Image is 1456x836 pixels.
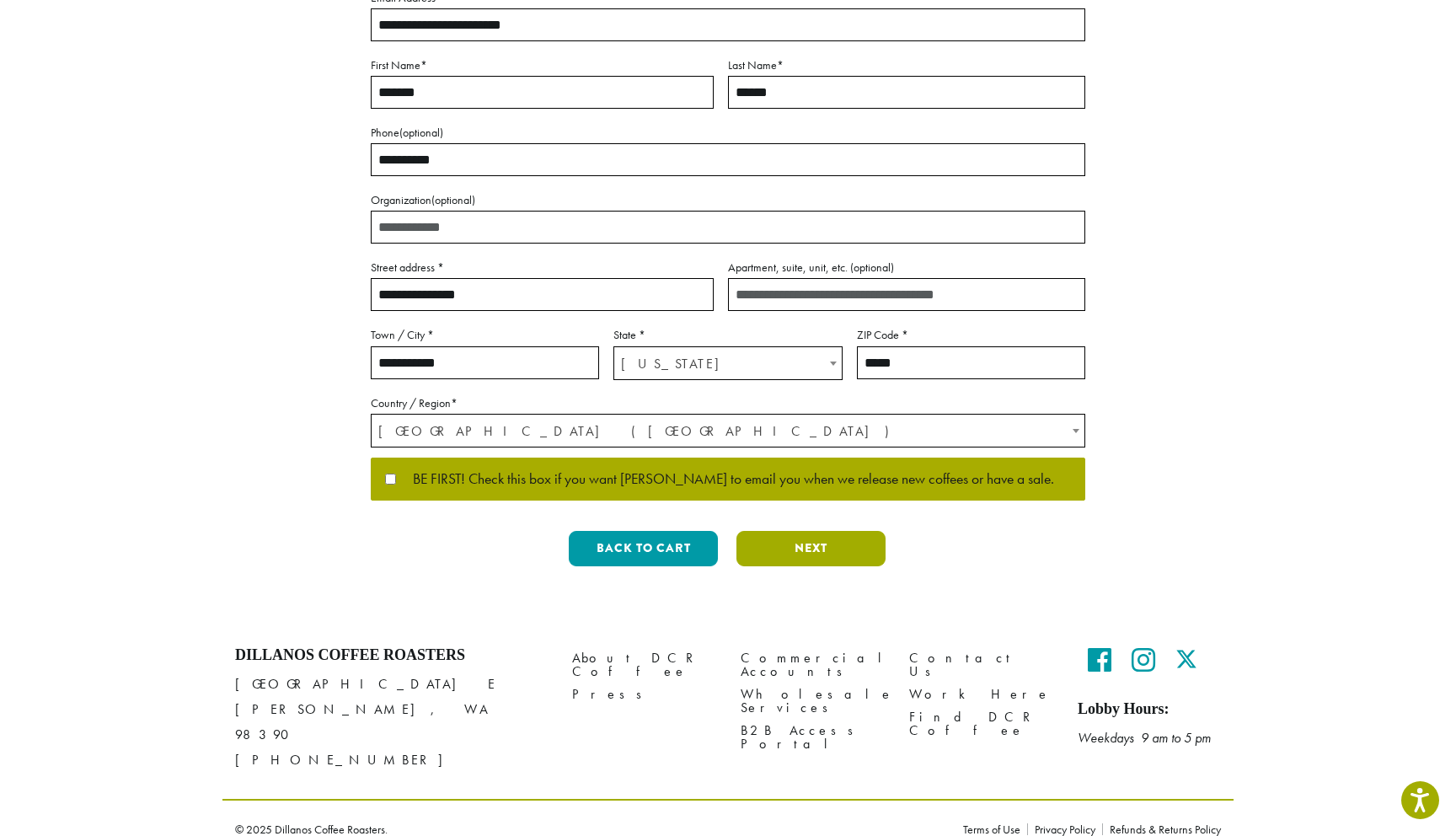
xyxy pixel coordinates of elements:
[572,683,715,706] a: Press
[728,55,1085,76] label: Last Name
[572,646,715,683] a: About DCR Coffee
[235,672,547,773] p: [GEOGRAPHIC_DATA] E [PERSON_NAME], WA 98390 [PHONE_NUMBER]
[909,683,1052,706] a: Work Here
[614,347,841,380] span: California
[235,823,938,835] p: © 2025 Dillanos Coffee Roasters.
[741,646,884,683] a: Commercial Accounts
[235,646,547,665] h4: Dillanos Coffee Roasters
[371,190,1085,211] label: Organization
[1102,823,1221,835] a: Refunds & Returns Policy
[857,324,1085,346] label: ZIP Code
[372,415,1084,447] span: United States (US)
[385,474,396,485] input: BE FIRST! Check this box if you want [PERSON_NAME] to email you when we release new coffees or ha...
[1078,729,1211,747] em: Weekdays 9 am to 5 pm
[399,125,443,140] span: (optional)
[736,531,886,566] button: Next
[396,472,1054,487] span: BE FIRST! Check this box if you want [PERSON_NAME] to email you when we release new coffees or ha...
[371,324,599,346] label: Town / City
[613,346,842,380] span: State
[850,260,894,275] span: (optional)
[963,823,1027,835] a: Terms of Use
[371,55,714,76] label: First Name
[569,531,718,566] button: Back to cart
[371,257,714,278] label: Street address
[909,706,1052,742] a: Find DCR Coffee
[741,720,884,756] a: B2B Access Portal
[1027,823,1102,835] a: Privacy Policy
[371,414,1085,447] span: Country / Region
[741,683,884,720] a: Wholesale Services
[909,646,1052,683] a: Contact Us
[1078,700,1221,719] h5: Lobby Hours:
[431,192,475,207] span: (optional)
[728,257,1085,278] label: Apartment, suite, unit, etc.
[613,324,842,346] label: State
